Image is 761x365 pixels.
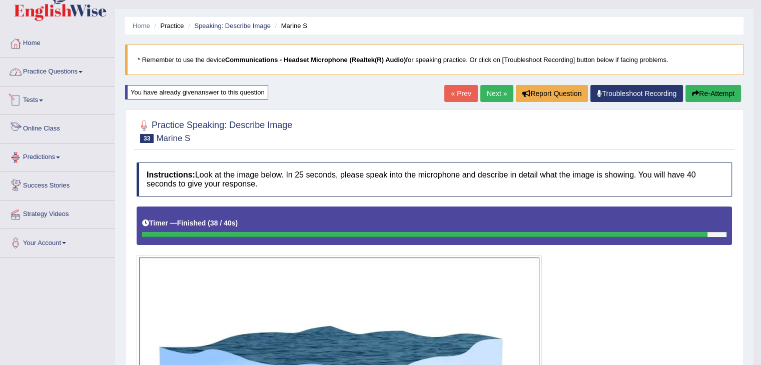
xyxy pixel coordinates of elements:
div: You have already given answer to this question [125,85,268,99]
span: 33 [140,134,154,143]
a: Online Class [1,115,115,140]
a: Tests [1,86,115,111]
a: Speaking: Describe Image [194,22,270,29]
a: Home [1,29,115,54]
a: Next » [480,85,513,102]
h5: Timer — [142,219,238,227]
a: Home [133,22,150,29]
a: Troubleshoot Recording [590,85,683,102]
b: 38 / 40s [210,219,236,227]
a: Your Account [1,229,115,254]
b: Finished [177,219,206,227]
li: Practice [152,21,184,30]
b: ( [208,219,210,227]
button: Re-Attempt [685,85,741,102]
b: ) [236,219,238,227]
small: Marine S [156,133,190,143]
a: Success Stories [1,172,115,197]
a: Predictions [1,143,115,168]
b: Instructions: [147,170,195,179]
b: Communications - Headset Microphone (Realtek(R) Audio) [225,56,406,63]
h2: Practice Speaking: Describe Image [137,118,292,143]
a: « Prev [444,85,477,102]
blockquote: * Remember to use the device for speaking practice. Or click on [Troubleshoot Recording] button b... [125,44,743,75]
li: Marine S [272,21,307,30]
a: Practice Questions [1,58,115,83]
h4: Look at the image below. In 25 seconds, please speak into the microphone and describe in detail w... [137,162,732,196]
a: Strategy Videos [1,200,115,225]
button: Report Question [516,85,588,102]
